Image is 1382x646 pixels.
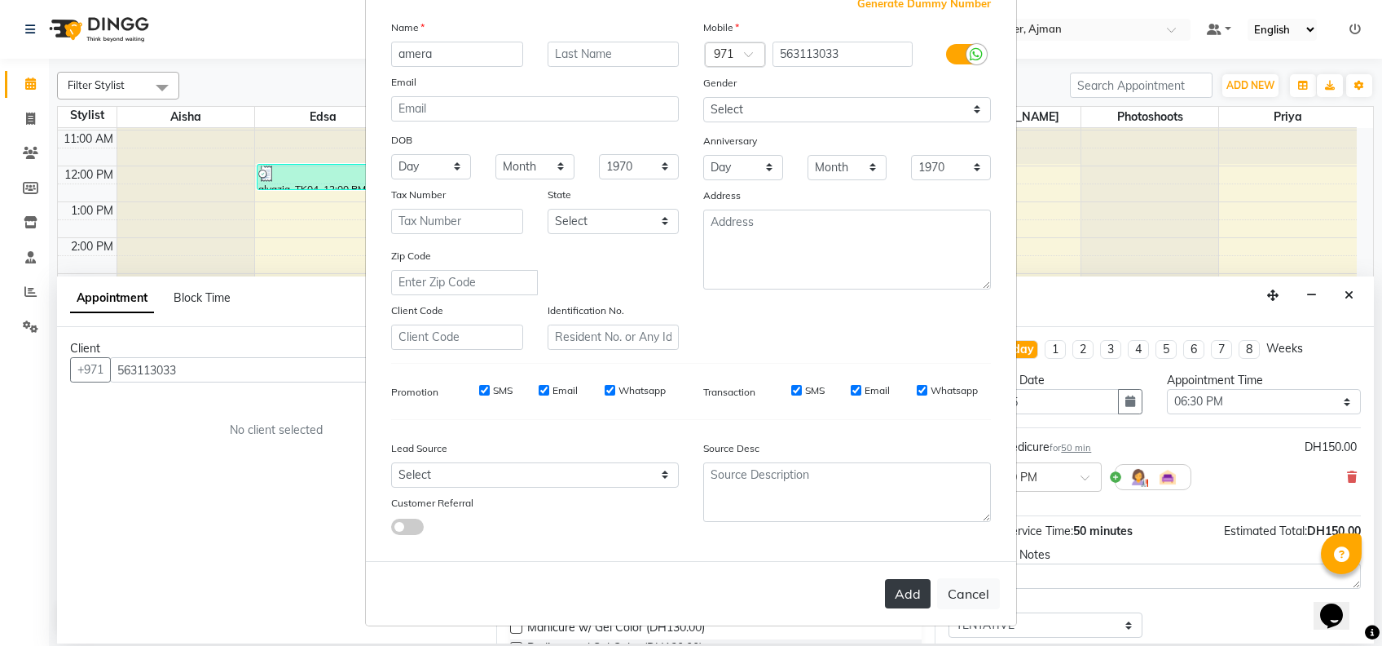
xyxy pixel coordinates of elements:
label: Lead Source [391,441,447,456]
label: Email [865,383,890,398]
label: Email [391,75,416,90]
input: Enter Zip Code [391,270,538,295]
input: Resident No. or Any Id [548,325,680,350]
label: SMS [493,383,513,398]
input: Tax Number [391,209,523,234]
label: Transaction [703,385,755,400]
label: Tax Number [391,188,446,202]
label: Whatsapp [618,383,666,398]
input: Email [391,96,679,122]
label: Anniversary [703,134,757,148]
input: Mobile [772,42,913,67]
label: Customer Referral [391,496,473,511]
button: Cancel [937,578,1000,609]
label: Identification No. [548,303,624,318]
label: DOB [391,133,412,148]
label: Gender [703,76,737,91]
input: First Name [391,42,523,67]
label: Promotion [391,385,438,400]
label: Mobile [703,20,739,35]
input: Last Name [548,42,680,67]
label: Name [391,20,425,35]
label: State [548,188,571,202]
label: Email [552,383,578,398]
label: SMS [805,383,825,398]
label: Source Desc [703,441,759,456]
label: Whatsapp [931,383,978,398]
label: Zip Code [391,249,431,263]
button: Add [885,579,931,608]
input: Client Code [391,325,523,350]
label: Client Code [391,303,443,318]
label: Address [703,188,741,203]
